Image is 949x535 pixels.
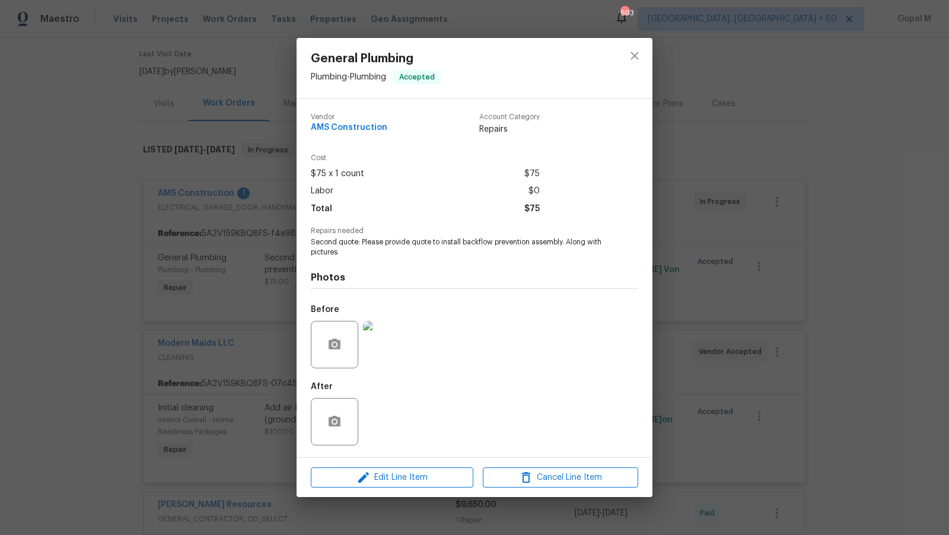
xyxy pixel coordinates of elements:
span: Accepted [394,71,440,83]
span: $75 [524,165,540,183]
span: Account Category [479,113,540,121]
span: Plumbing - Plumbing [311,73,386,81]
h5: Before [311,305,339,314]
div: 693 [620,7,629,19]
span: $75 [524,200,540,218]
button: Edit Line Item [311,467,473,488]
span: Second quote: Please provide quote to install backflow prevention assembly. Along with pictures [311,237,606,257]
span: General Plumbing [311,52,441,65]
h4: Photos [311,272,638,284]
h5: After [311,383,333,391]
span: Labor [311,183,333,200]
span: AMS Construction [311,123,387,132]
span: Edit Line Item [314,470,470,485]
span: Cancel Line Item [486,470,635,485]
span: Repairs [479,123,540,135]
span: $0 [528,183,540,200]
span: Total [311,200,332,218]
button: close [620,42,649,70]
span: $75 x 1 count [311,165,364,183]
span: Vendor [311,113,387,121]
span: Repairs needed [311,227,638,235]
span: Cost [311,154,540,162]
button: Cancel Line Item [483,467,638,488]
